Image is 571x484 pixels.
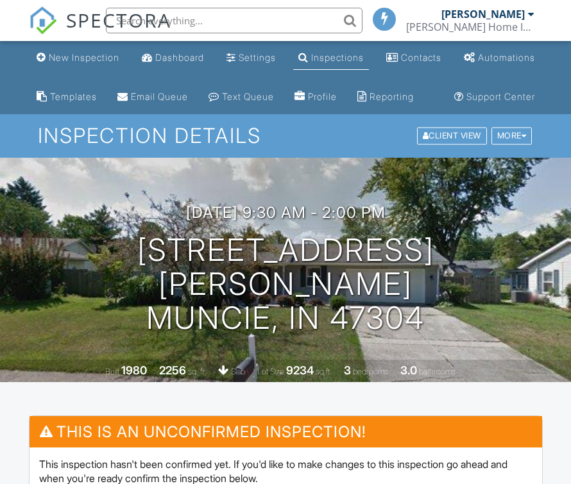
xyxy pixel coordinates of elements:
[344,363,351,377] div: 3
[406,21,534,33] div: Hammonds Home Inspections LLC.
[381,46,447,70] a: Contacts
[29,17,171,44] a: SPECTORA
[30,416,542,447] h3: This is an Unconfirmed Inspection!
[38,124,533,147] h1: Inspection Details
[311,52,364,63] div: Inspections
[29,6,57,35] img: The Best Home Inspection Software - Spectora
[31,46,124,70] a: New Inspection
[257,367,284,376] span: Lot Size
[221,46,281,70] a: Settings
[400,363,417,377] div: 3.0
[401,52,441,63] div: Contacts
[155,52,204,63] div: Dashboard
[416,130,490,140] a: Client View
[49,52,119,63] div: New Inspection
[352,85,419,109] a: Reporting
[370,91,414,102] div: Reporting
[239,52,276,63] div: Settings
[137,46,209,70] a: Dashboard
[353,367,388,376] span: bedrooms
[106,8,362,33] input: Search everything...
[478,52,535,63] div: Automations
[491,128,533,145] div: More
[21,233,550,335] h1: [STREET_ADDRESS][PERSON_NAME] Muncie, IN 47304
[203,85,279,109] a: Text Queue
[308,91,337,102] div: Profile
[419,367,456,376] span: bathrooms
[188,367,206,376] span: sq. ft.
[459,46,540,70] a: Automations (Basic)
[293,46,369,70] a: Inspections
[286,363,314,377] div: 9234
[112,85,193,109] a: Email Queue
[50,91,97,102] div: Templates
[466,91,535,102] div: Support Center
[31,85,102,109] a: Templates
[417,128,487,145] div: Client View
[121,363,147,377] div: 1980
[159,363,186,377] div: 2256
[449,85,540,109] a: Support Center
[289,85,342,109] a: Company Profile
[186,204,386,221] h3: [DATE] 9:30 am - 2:00 pm
[441,8,525,21] div: [PERSON_NAME]
[105,367,119,376] span: Built
[316,367,332,376] span: sq.ft.
[222,91,274,102] div: Text Queue
[66,6,171,33] span: SPECTORA
[131,91,188,102] div: Email Queue
[231,367,245,376] span: slab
